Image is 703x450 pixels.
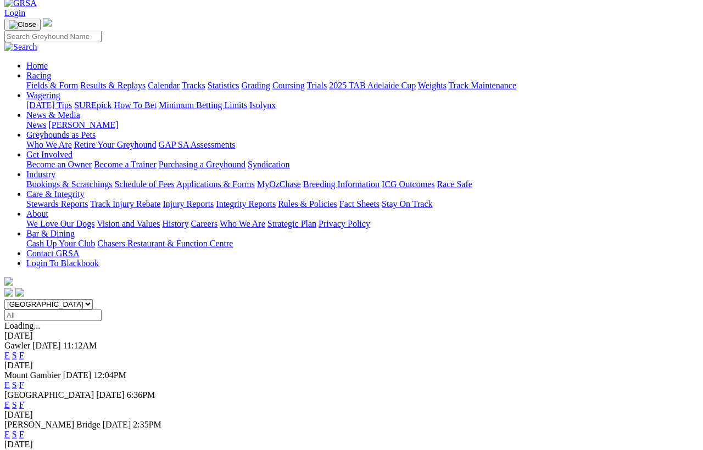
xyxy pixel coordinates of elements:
[26,160,699,170] div: Get Involved
[43,18,52,27] img: logo-grsa-white.png
[26,81,699,91] div: Racing
[4,277,13,286] img: logo-grsa-white.png
[96,390,125,400] span: [DATE]
[97,219,160,228] a: Vision and Values
[303,179,380,189] a: Breeding Information
[93,370,126,380] span: 12:04PM
[4,42,37,52] img: Search
[4,410,699,420] div: [DATE]
[26,61,48,70] a: Home
[97,239,233,248] a: Chasers Restaurant & Function Centre
[4,420,101,429] span: [PERSON_NAME] Bridge
[306,81,327,90] a: Trials
[4,400,10,409] a: E
[4,361,699,370] div: [DATE]
[26,120,699,130] div: News & Media
[26,110,80,120] a: News & Media
[4,370,61,380] span: Mount Gambier
[449,81,516,90] a: Track Maintenance
[272,81,305,90] a: Coursing
[26,179,699,189] div: Industry
[4,440,699,449] div: [DATE]
[4,8,25,18] a: Login
[26,150,72,159] a: Get Involved
[26,100,699,110] div: Wagering
[15,288,24,297] img: twitter.svg
[4,288,13,297] img: facebook.svg
[26,140,699,150] div: Greyhounds as Pets
[249,100,276,110] a: Isolynx
[267,219,316,228] a: Strategic Plan
[26,71,51,80] a: Racing
[26,219,94,228] a: We Love Our Dogs
[19,380,24,390] a: F
[278,199,337,209] a: Rules & Policies
[191,219,217,228] a: Careers
[182,81,205,90] a: Tracks
[103,420,131,429] span: [DATE]
[4,321,40,330] span: Loading...
[74,140,157,149] a: Retire Your Greyhound
[26,239,699,249] div: Bar & Dining
[4,19,41,31] button: Toggle navigation
[4,31,102,42] input: Search
[74,100,111,110] a: SUREpick
[127,390,155,400] span: 6:36PM
[26,219,699,229] div: About
[26,199,699,209] div: Care & Integrity
[12,380,17,390] a: S
[114,179,174,189] a: Schedule of Fees
[90,199,160,209] a: Track Injury Rebate
[19,430,24,439] a: F
[26,189,85,199] a: Care & Integrity
[159,140,236,149] a: GAP SA Assessments
[12,351,17,360] a: S
[26,91,60,100] a: Wagering
[26,258,99,268] a: Login To Blackbook
[114,100,157,110] a: How To Bet
[26,120,46,130] a: News
[19,400,24,409] a: F
[382,179,434,189] a: ICG Outcomes
[339,199,380,209] a: Fact Sheets
[63,370,92,380] span: [DATE]
[159,160,246,169] a: Purchasing a Greyhound
[4,380,10,390] a: E
[19,351,24,360] a: F
[26,239,95,248] a: Cash Up Your Club
[257,179,301,189] a: MyOzChase
[26,140,72,149] a: Who We Are
[248,160,289,169] a: Syndication
[4,331,699,341] div: [DATE]
[48,120,118,130] a: [PERSON_NAME]
[4,390,94,400] span: [GEOGRAPHIC_DATA]
[4,430,10,439] a: E
[319,219,370,228] a: Privacy Policy
[242,81,270,90] a: Grading
[94,160,157,169] a: Become a Trainer
[4,341,30,350] span: Gawler
[437,179,472,189] a: Race Safe
[148,81,180,90] a: Calendar
[418,81,447,90] a: Weights
[26,170,55,179] a: Industry
[176,179,255,189] a: Applications & Forms
[220,219,265,228] a: Who We Are
[26,249,79,258] a: Contact GRSA
[208,81,239,90] a: Statistics
[26,100,72,110] a: [DATE] Tips
[26,81,78,90] a: Fields & Form
[26,209,48,218] a: About
[162,219,188,228] a: History
[26,229,75,238] a: Bar & Dining
[12,400,17,409] a: S
[163,199,214,209] a: Injury Reports
[26,179,112,189] a: Bookings & Scratchings
[26,199,88,209] a: Stewards Reports
[32,341,61,350] span: [DATE]
[382,199,432,209] a: Stay On Track
[159,100,247,110] a: Minimum Betting Limits
[4,310,102,321] input: Select date
[26,160,92,169] a: Become an Owner
[12,430,17,439] a: S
